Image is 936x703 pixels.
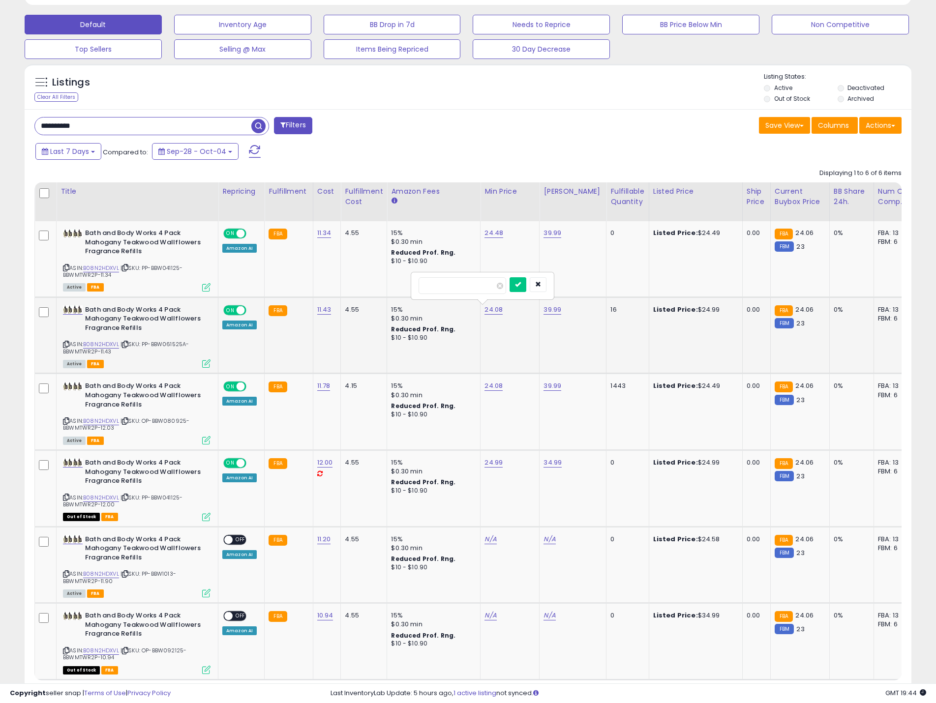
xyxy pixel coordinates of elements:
[878,467,910,476] div: FBM: 6
[391,478,455,486] b: Reduced Prof. Rng.
[772,15,909,34] button: Non Competitive
[391,257,473,265] div: $10 - $10.90
[796,242,804,251] span: 23
[391,248,455,257] b: Reduced Prof. Rng.
[484,534,496,544] a: N/A
[85,305,205,335] b: Bath and Body Works 4 Pack Mahogany Teakwood Wallflowers Fragrance Refills
[610,186,644,207] div: Fulfillable Quantity
[878,314,910,323] div: FBM: 6
[747,381,763,390] div: 0.00
[331,689,926,698] div: Last InventoryLab Update: 5 hours ago, not synced.
[391,334,473,342] div: $10 - $10.90
[174,39,311,59] button: Selling @ Max
[834,381,866,390] div: 0%
[653,186,738,197] div: Listed Price
[747,535,763,544] div: 0.00
[83,340,119,349] a: B08N2HDXVL
[473,39,610,59] button: 30 Day Decrease
[245,459,261,468] span: OFF
[484,228,503,238] a: 24.48
[653,229,735,237] div: $24.49
[391,563,473,572] div: $10 - $10.90
[269,381,287,392] small: FBA
[25,15,162,34] button: Default
[391,314,473,323] div: $0.30 min
[63,305,211,367] div: ASIN:
[63,382,83,391] img: 41A6a2VB8IL._SL40_.jpg
[775,229,793,239] small: FBA
[484,611,496,620] a: N/A
[10,688,46,698] strong: Copyright
[543,381,561,391] a: 39.99
[224,459,237,468] span: ON
[269,458,287,469] small: FBA
[83,646,119,655] a: B08N2HDXVL
[103,147,148,157] span: Compared to:
[834,186,870,207] div: BB Share 24h.
[274,117,312,134] button: Filters
[391,325,455,333] b: Reduced Prof. Rng.
[25,39,162,59] button: Top Sellers
[63,611,211,673] div: ASIN:
[818,120,849,130] span: Columns
[85,535,205,565] b: Bath and Body Works 4 Pack Mahogany Teakwood Wallflowers Fragrance Refills
[391,467,473,476] div: $0.30 min
[775,305,793,316] small: FBA
[233,612,248,620] span: OFF
[610,381,641,390] div: 1443
[391,391,473,400] div: $0.30 min
[795,534,814,544] span: 24.06
[747,458,763,467] div: 0.00
[269,229,287,239] small: FBA
[224,230,237,238] span: ON
[63,458,211,520] div: ASIN:
[63,417,189,432] span: | SKU: OP-BBW080925-BBWMTWR2P-12.03
[391,197,397,205] small: Amazon Fees.
[63,283,86,292] span: All listings currently available for purchase on Amazon
[317,186,337,197] div: Cost
[317,611,333,620] a: 10.94
[878,391,910,400] div: FBM: 6
[543,458,562,468] a: 34.99
[345,229,379,237] div: 4.55
[878,535,910,544] div: FBA: 13
[834,229,866,237] div: 0%
[345,186,383,207] div: Fulfillment Cost
[63,340,189,355] span: | SKU: PP-BBW061525A-BBWMTWR2P-11.43
[878,544,910,553] div: FBM: 6
[83,494,119,502] a: B08N2HDXVL
[878,620,910,629] div: FBM: 6
[269,535,287,546] small: FBA
[775,241,794,252] small: FBM
[224,382,237,391] span: ON
[63,229,211,291] div: ASIN:
[775,611,793,622] small: FBA
[85,611,205,641] b: Bath and Body Works 4 Pack Mahogany Teakwood Wallflowers Fragrance Refills
[795,228,814,237] span: 24.06
[878,186,914,207] div: Num of Comp.
[775,535,793,546] small: FBA
[391,381,473,390] div: 15%
[653,305,698,314] b: Listed Price:
[543,186,602,197] div: [PERSON_NAME]
[796,319,804,328] span: 23
[747,186,766,207] div: Ship Price
[391,229,473,237] div: 15%
[796,395,804,405] span: 23
[812,117,858,134] button: Columns
[775,318,794,328] small: FBM
[85,381,205,411] b: Bath and Body Works 4 Pack Mahogany Teakwood Wallflowers Fragrance Refills
[484,305,503,315] a: 24.08
[391,186,476,197] div: Amazon Fees
[35,143,101,160] button: Last 7 Days
[63,513,100,521] span: All listings that are currently out of stock and unavailable for purchase on Amazon
[653,381,698,390] b: Listed Price:
[63,535,211,597] div: ASIN:
[391,305,473,314] div: 15%
[174,15,311,34] button: Inventory Age
[391,555,455,563] b: Reduced Prof. Rng.
[759,117,810,134] button: Save View
[245,382,261,391] span: OFF
[847,94,874,103] label: Archived
[101,666,118,674] span: FBA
